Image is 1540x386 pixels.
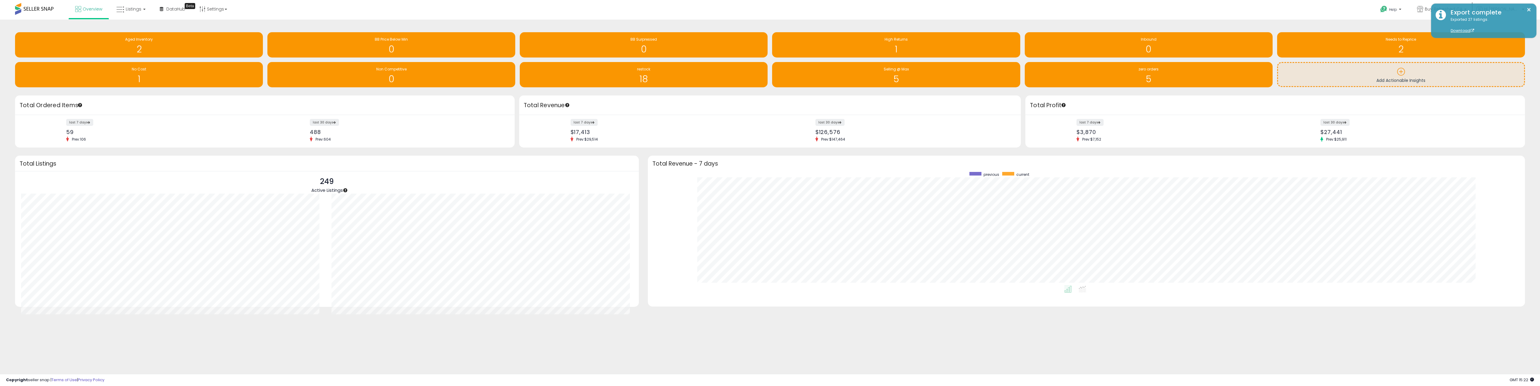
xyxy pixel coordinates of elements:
h1: 5 [775,74,1017,84]
h1: 2 [1280,44,1522,54]
span: Non Competitive [376,67,407,72]
span: High Returns [885,37,908,42]
div: Tooltip anchor [185,3,195,9]
span: Selling @ Max [884,67,909,72]
div: Tooltip anchor [343,188,348,193]
label: last 7 days [66,119,93,126]
a: Selling @ Max 5 [772,62,1020,87]
h1: 1 [775,44,1017,54]
div: $3,870 [1076,129,1270,135]
span: previous [984,172,999,177]
span: Prev: 106 [69,137,89,142]
h1: 0 [270,44,512,54]
div: 488 [310,129,504,135]
span: Listings [126,6,141,12]
h3: Total Listings [20,161,634,166]
label: last 30 days [815,119,845,126]
div: $17,413 [571,129,765,135]
h1: 0 [270,74,512,84]
a: High Returns 1 [772,32,1020,58]
span: Buy Refreshed CA [1425,6,1462,12]
a: Needs to Reprice 2 [1277,32,1525,58]
h3: Total Revenue [524,101,1016,110]
a: No Cost 1 [15,62,263,87]
h1: 0 [523,44,765,54]
p: 249 [311,176,343,187]
span: Prev: $7,152 [1079,137,1104,142]
div: Tooltip anchor [1061,102,1066,108]
div: Tooltip anchor [565,102,570,108]
span: DataHub [166,6,185,12]
h3: Total Profit [1030,101,1520,110]
a: Download [1451,28,1474,33]
a: Inbound 0 [1025,32,1273,58]
a: Add Actionable Insights [1278,63,1524,86]
h1: 5 [1028,74,1270,84]
a: Non Competitive 0 [267,62,515,87]
a: BB Surpressed 0 [520,32,768,58]
span: BB Surpressed [630,37,657,42]
h1: 18 [523,74,765,84]
label: last 7 days [1076,119,1104,126]
span: Prev: 604 [313,137,334,142]
i: Get Help [1380,5,1388,13]
h1: 2 [18,44,260,54]
span: current [1016,172,1029,177]
div: Tooltip anchor [77,102,83,108]
a: Help [1375,1,1407,20]
span: Overview [83,6,102,12]
span: restock [637,67,650,72]
span: Prev: $25,911 [1323,137,1350,142]
label: last 7 days [571,119,598,126]
div: $126,576 [815,129,1010,135]
span: Prev: $29,514 [573,137,601,142]
span: Add Actionable Insights [1376,77,1425,83]
h1: 0 [1028,44,1270,54]
button: × [1526,6,1531,14]
h1: 1 [18,74,260,84]
a: Aged Inventory 2 [15,32,263,58]
span: Needs to Reprice [1386,37,1416,42]
h3: Total Revenue - 7 days [652,161,1520,166]
span: No Cost [132,67,146,72]
span: Help [1389,7,1397,12]
a: zero orders 5 [1025,62,1273,87]
h3: Total Ordered Items [20,101,510,110]
span: Inbound [1141,37,1157,42]
span: Aged Inventory [125,37,153,42]
label: last 30 days [1320,119,1350,126]
a: restock 18 [520,62,768,87]
label: last 30 days [310,119,339,126]
span: BB Price Below Min [375,37,408,42]
span: Prev: $147,464 [818,137,848,142]
div: Exported 27 listings. [1446,17,1532,34]
div: $27,441 [1320,129,1514,135]
span: Active Listings [311,187,343,193]
a: BB Price Below Min 0 [267,32,515,58]
div: Export complete [1446,8,1532,17]
span: zero orders [1138,67,1159,72]
div: 59 [66,129,260,135]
